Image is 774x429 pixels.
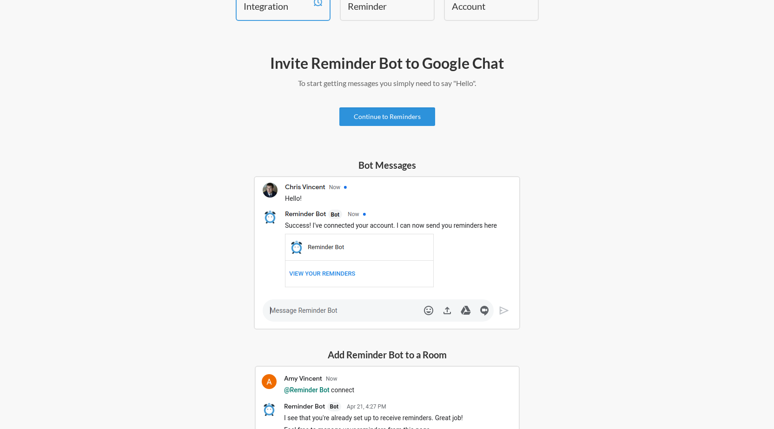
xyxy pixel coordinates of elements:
p: To start getting messages you simply need to say "Hello". [118,78,657,89]
h2: Invite Reminder Bot to Google Chat [118,53,657,73]
h5: Bot Messages [254,158,520,172]
a: Continue to Reminders [339,107,435,126]
h5: Add Reminder Bot to a Room [255,348,520,361]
